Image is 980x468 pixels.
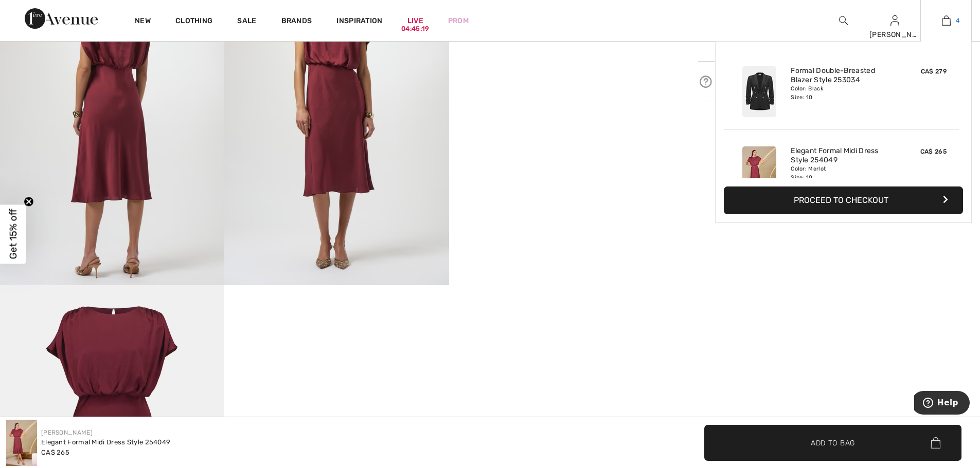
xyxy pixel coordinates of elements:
span: Inspiration [336,16,382,27]
button: Add to Bag [704,425,961,461]
div: Elegant Formal Midi Dress Style 254049 [41,437,170,447]
a: 4 [921,14,971,27]
span: Get 15% off [7,209,19,259]
a: [PERSON_NAME] [41,429,93,436]
a: Prom [448,15,469,26]
span: CA$ 265 [41,448,69,456]
a: Formal Double-Breasted Blazer Style 253034 [791,66,892,85]
a: Sign In [890,15,899,25]
button: Close teaser [24,196,34,207]
img: 1ère Avenue [25,8,98,29]
div: [PERSON_NAME] [869,29,920,40]
span: 4 [956,16,959,25]
img: Elegant Formal Midi Dress Style 254049 [742,146,776,197]
img: Formal Double-Breasted Blazer Style 253034 [742,66,776,117]
img: My Info [890,14,899,27]
img: search the website [839,14,848,27]
div: Color: Merlot Size: 10 [791,165,892,181]
div: Color: Black Size: 10 [791,85,892,101]
a: Clothing [175,16,212,27]
img: My Bag [942,14,951,27]
iframe: Opens a widget where you can find more information [914,391,970,417]
a: Elegant Formal Midi Dress Style 254049 [791,146,892,165]
span: CA$ 265 [920,148,947,155]
a: Sale [237,16,256,27]
div: 04:45:19 [401,24,429,34]
a: Live04:45:19 [407,15,423,26]
div: Need help? We're here for you! [698,74,955,89]
span: Share [698,35,720,43]
img: Bag.svg [931,437,940,448]
span: CA$ 279 [921,68,947,75]
a: Brands [281,16,312,27]
button: Proceed to Checkout [724,186,963,214]
a: New [135,16,151,27]
img: Elegant Formal Midi Dress Style 254049 [6,420,37,466]
span: Add to Bag [811,437,855,448]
